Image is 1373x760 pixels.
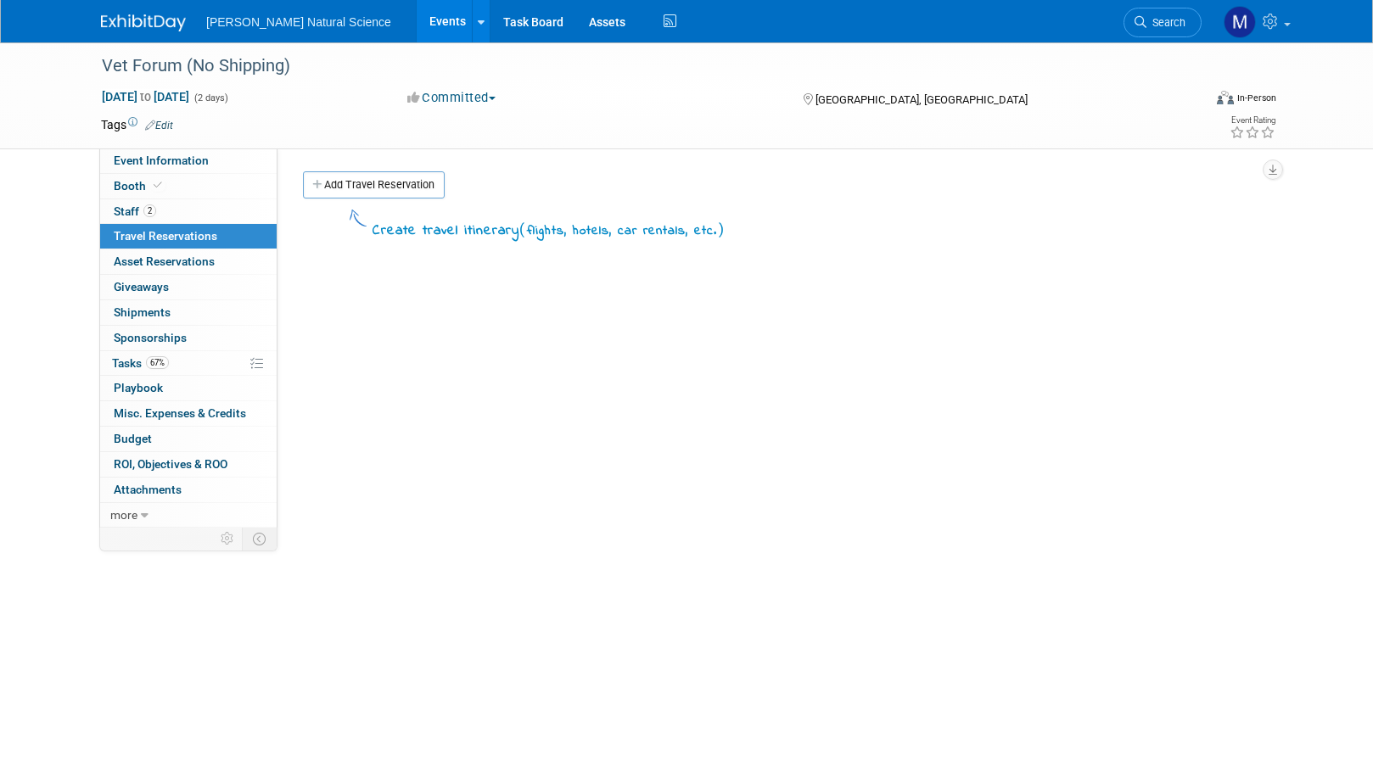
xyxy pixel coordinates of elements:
a: ROI, Objectives & ROO [100,452,277,477]
span: Booth [114,179,165,193]
img: ExhibitDay [101,14,186,31]
div: Create travel itinerary [373,219,725,242]
a: Shipments [100,300,277,325]
button: Committed [401,89,502,107]
i: Booth reservation complete [154,181,162,190]
span: Search [1146,16,1185,29]
span: flights, hotels, car rentals, etc. [527,221,717,240]
a: Misc. Expenses & Credits [100,401,277,426]
span: Giveaways [114,280,169,293]
a: Add Travel Reservation [303,171,445,198]
span: Event Information [114,154,209,167]
a: Staff2 [100,199,277,224]
div: Vet Forum (No Shipping) [96,51,1176,81]
a: Travel Reservations [100,224,277,249]
a: Attachments [100,478,277,502]
span: [DATE] [DATE] [101,89,190,104]
span: to [137,90,154,103]
img: Meggie Asche [1224,6,1256,38]
div: Event Format [1101,88,1276,114]
a: Sponsorships [100,326,277,350]
span: 2 [143,204,156,217]
span: Asset Reservations [114,254,215,268]
span: 67% [146,356,169,369]
span: ( [519,221,527,237]
span: Tasks [112,356,169,370]
span: Travel Reservations [114,229,217,243]
span: Attachments [114,483,182,496]
a: Event Information [100,148,277,173]
span: [PERSON_NAME] Natural Science [206,15,391,29]
td: Toggle Event Tabs [243,528,277,550]
a: Budget [100,427,277,451]
span: Misc. Expenses & Credits [114,406,246,420]
span: more [110,508,137,522]
a: Giveaways [100,275,277,299]
a: Tasks67% [100,351,277,376]
span: Staff [114,204,156,218]
span: ) [717,221,725,237]
img: Format-Inperson.png [1217,91,1234,104]
span: Sponsorships [114,331,187,344]
a: Asset Reservations [100,249,277,274]
td: Tags [101,116,173,133]
span: Budget [114,432,152,445]
div: In-Person [1236,92,1276,104]
span: Shipments [114,305,171,319]
a: more [100,503,277,528]
a: Search [1124,8,1202,37]
div: Event Rating [1230,116,1275,125]
a: Edit [145,120,173,131]
span: Playbook [114,381,163,394]
span: [GEOGRAPHIC_DATA], [GEOGRAPHIC_DATA] [815,93,1028,106]
span: ROI, Objectives & ROO [114,457,227,471]
td: Personalize Event Tab Strip [213,528,243,550]
span: (2 days) [193,92,228,103]
a: Booth [100,174,277,198]
a: Playbook [100,376,277,400]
